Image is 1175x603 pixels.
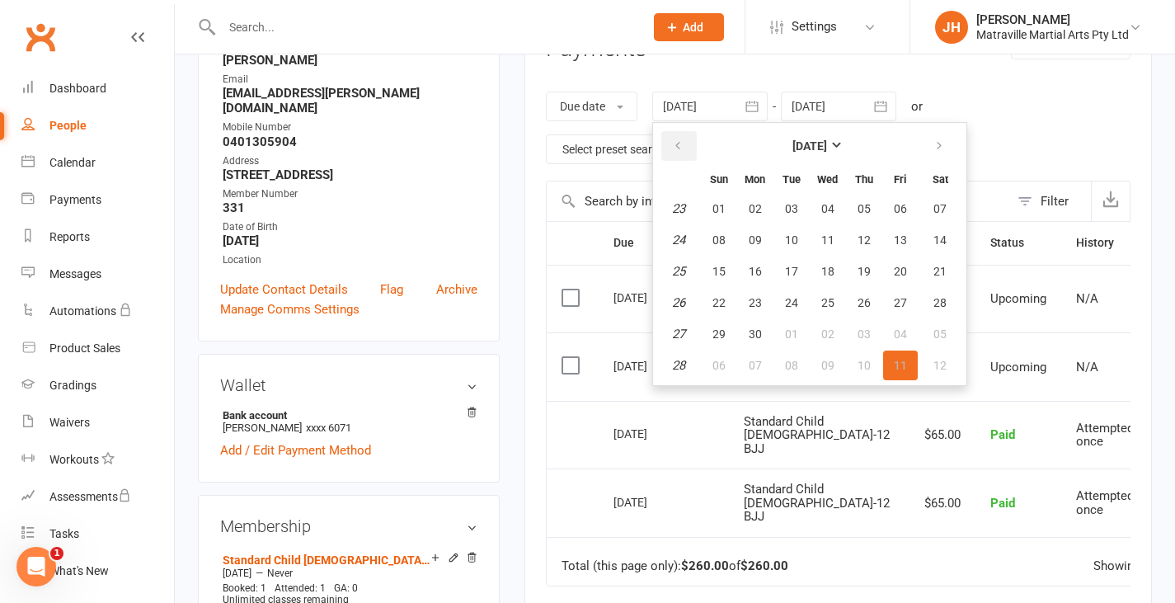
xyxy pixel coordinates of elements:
em: 25 [672,264,685,279]
span: 11 [894,359,907,372]
span: [DATE] [223,568,251,579]
strong: [PERSON_NAME] [223,53,477,68]
button: 01 [702,194,736,224]
button: 08 [774,351,809,380]
button: 06 [702,351,736,380]
span: 08 [712,233,726,247]
span: 03 [785,202,798,215]
span: Upcoming [990,360,1046,375]
span: 02 [821,327,834,341]
span: 09 [749,233,762,247]
a: What's New [21,553,174,590]
button: 20 [883,257,918,286]
th: Status [975,222,1061,264]
td: $65.00 [905,401,975,469]
span: 02 [749,202,762,215]
small: Monday [745,173,765,186]
div: Gradings [49,379,96,392]
div: [DATE] [613,489,689,515]
div: Email [223,72,477,87]
span: 12 [933,359,947,372]
button: 19 [847,257,881,286]
span: 14 [933,233,947,247]
span: Standard Child [DEMOGRAPHIC_DATA]-12 BJJ [744,482,890,524]
span: 06 [712,359,726,372]
button: Due date [546,92,637,121]
h3: Wallet [220,376,477,394]
strong: 331 [223,200,477,215]
span: 24 [785,296,798,309]
div: [PERSON_NAME] [976,12,1129,27]
div: Member Number [223,186,477,202]
h3: Membership [220,517,477,535]
span: 30 [749,327,762,341]
button: Add [654,13,724,41]
a: Payments [21,181,174,219]
span: GA: 0 [334,582,358,594]
button: 07 [738,351,773,380]
div: [DATE] [613,421,689,446]
button: 04 [811,194,845,224]
a: Gradings [21,367,174,404]
div: or [911,97,923,116]
div: Assessments [49,490,131,503]
button: 12 [847,225,881,255]
button: 29 [702,319,736,349]
a: Manage Comms Settings [220,299,360,319]
a: Calendar [21,144,174,181]
strong: [STREET_ADDRESS] [223,167,477,182]
button: 04 [883,319,918,349]
div: Filter [1041,191,1069,211]
div: Location [223,252,477,268]
button: 02 [738,194,773,224]
div: Payments [49,193,101,206]
span: 05 [858,202,871,215]
button: 17 [774,257,809,286]
th: History [1061,222,1149,264]
div: Waivers [49,416,90,429]
strong: 0401305904 [223,134,477,149]
a: Standard Child [DEMOGRAPHIC_DATA]-12 BJJ [223,554,431,567]
input: Search... [217,16,632,39]
span: 23 [749,296,762,309]
button: 09 [811,351,845,380]
button: 03 [847,319,881,349]
span: 22 [712,296,726,309]
span: 01 [785,327,798,341]
span: 27 [894,296,907,309]
span: N/A [1076,291,1098,306]
button: 22 [702,288,736,318]
small: Wednesday [817,173,838,186]
div: Messages [49,267,101,280]
span: 29 [712,327,726,341]
div: Matraville Martial Arts Pty Ltd [976,27,1129,42]
span: 04 [894,327,907,341]
span: 25 [821,296,834,309]
button: 11 [883,351,918,380]
span: 15 [712,265,726,278]
span: Attempted once [1076,421,1134,450]
span: 12 [858,233,871,247]
div: Date of Birth [223,219,477,235]
button: 10 [774,225,809,255]
a: Assessments [21,478,174,516]
a: Update Contact Details [220,280,348,299]
a: Reports [21,219,174,256]
span: 28 [933,296,947,309]
a: Clubworx [20,16,61,58]
em: 24 [672,233,685,247]
div: Automations [49,304,116,318]
button: 09 [738,225,773,255]
em: 28 [672,358,685,373]
strong: $260.00 [681,558,729,573]
div: What's New [49,564,109,577]
button: 14 [919,225,961,255]
button: 13 [883,225,918,255]
span: 26 [858,296,871,309]
a: Product Sales [21,330,174,367]
button: 02 [811,319,845,349]
div: Total (this page only): of [562,559,788,573]
div: Reports [49,230,90,243]
a: Tasks [21,516,174,553]
a: People [21,107,174,144]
